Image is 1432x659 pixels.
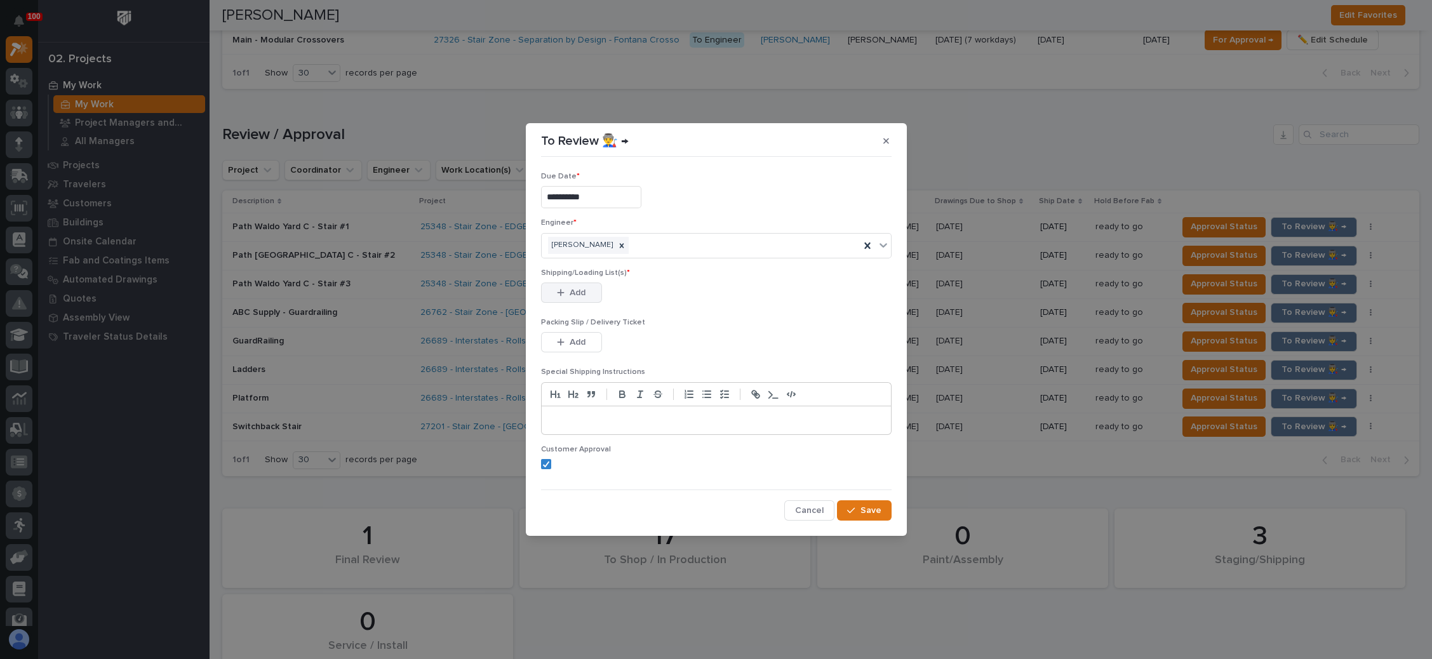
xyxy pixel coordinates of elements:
[541,319,645,326] span: Packing Slip / Delivery Ticket
[548,237,615,254] div: [PERSON_NAME]
[837,500,891,521] button: Save
[541,133,629,149] p: To Review 👨‍🏭 →
[541,269,630,277] span: Shipping/Loading List(s)
[541,446,611,453] span: Customer Approval
[795,505,824,516] span: Cancel
[570,287,586,298] span: Add
[541,332,602,352] button: Add
[541,368,645,376] span: Special Shipping Instructions
[541,219,577,227] span: Engineer
[541,283,602,303] button: Add
[541,173,580,180] span: Due Date
[570,336,586,348] span: Add
[784,500,834,521] button: Cancel
[860,505,881,516] span: Save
